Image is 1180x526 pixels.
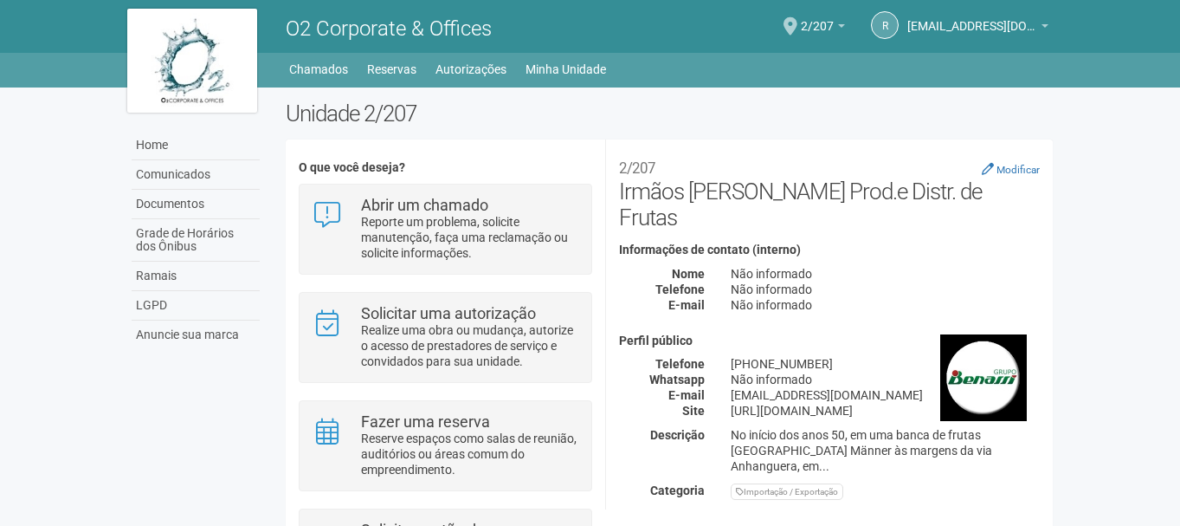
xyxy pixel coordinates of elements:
small: 2/207 [619,159,655,177]
div: Não informado [718,282,1053,297]
a: Comunicados [132,160,260,190]
a: Documentos [132,190,260,219]
a: Grade de Horários dos Ônibus [132,219,260,262]
h2: Irmãos [PERSON_NAME] Prod.e Distr. de Frutas [619,153,1040,231]
h2: Unidade 2/207 [286,101,1054,127]
strong: Solicitar uma autorização [361,304,536,322]
img: logo.jpg [127,9,257,113]
div: [PHONE_NUMBER] [718,356,1053,372]
p: Realize uma obra ou mudança, autorize o acesso de prestadores de serviço e convidados para sua un... [361,322,578,369]
p: Reserve espaços como salas de reunião, auditórios ou áreas comum do empreendimento. [361,431,578,477]
div: [URL][DOMAIN_NAME] [718,403,1053,419]
small: Modificar [996,164,1040,176]
strong: Whatsapp [649,373,705,386]
h4: Perfil público [619,334,1040,347]
h4: Informações de contato (interno) [619,244,1040,257]
h4: O que você deseja? [299,161,592,174]
strong: E-mail [668,388,705,402]
a: 2/207 [801,22,845,36]
a: Ramais [132,262,260,291]
p: Reporte um problema, solicite manutenção, faça uma reclamação ou solicite informações. [361,214,578,261]
div: No início dos anos 50, em uma banca de frutas [GEOGRAPHIC_DATA] Männer às margens da via Anhangue... [718,427,1053,474]
a: Anuncie sua marca [132,321,260,349]
a: Fazer uma reserva Reserve espaços como salas de reunião, auditórios ou áreas comum do empreendime... [313,414,578,477]
strong: Categoria [650,484,705,497]
span: 2/207 [801,3,834,33]
img: business.png [940,334,1027,421]
a: Reservas [367,57,416,81]
a: LGPD [132,291,260,321]
strong: Descrição [650,428,705,442]
strong: Telefone [655,282,705,296]
div: [EMAIL_ADDRESS][DOMAIN_NAME] [718,387,1053,403]
a: Minha Unidade [526,57,606,81]
strong: Telefone [655,357,705,371]
span: recepcao@benassirio.com.br [907,3,1037,33]
a: Abrir um chamado Reporte um problema, solicite manutenção, faça uma reclamação ou solicite inform... [313,198,578,261]
a: [EMAIL_ADDRESS][DOMAIN_NAME] [907,22,1048,36]
a: Autorizações [435,57,506,81]
div: Não informado [718,297,1053,313]
strong: Nome [672,267,705,281]
a: r [871,11,899,39]
a: Solicitar uma autorização Realize uma obra ou mudança, autorize o acesso de prestadores de serviç... [313,306,578,369]
div: Não informado [718,372,1053,387]
a: Modificar [982,162,1040,176]
a: Home [132,131,260,160]
span: O2 Corporate & Offices [286,16,492,41]
strong: Site [682,404,705,418]
strong: Abrir um chamado [361,196,488,214]
a: Chamados [289,57,348,81]
strong: Fazer uma reserva [361,412,490,431]
div: Importação / Exportação [731,484,843,500]
strong: E-mail [668,298,705,312]
div: Não informado [718,266,1053,282]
